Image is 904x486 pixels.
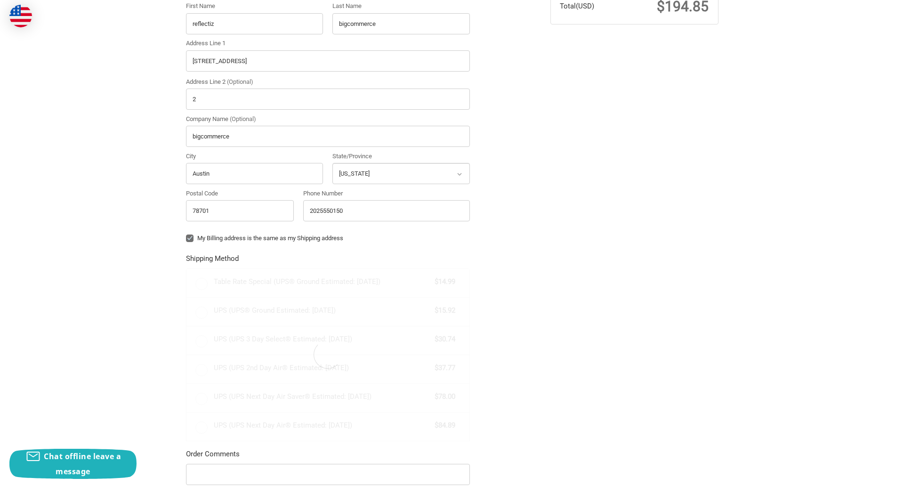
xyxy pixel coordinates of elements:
[227,78,253,85] small: (Optional)
[186,1,323,11] label: First Name
[186,152,323,161] label: City
[303,189,470,198] label: Phone Number
[186,114,470,124] label: Company Name
[230,115,256,122] small: (Optional)
[186,77,470,87] label: Address Line 2
[9,449,137,479] button: Chat offline leave a message
[9,5,32,27] img: duty and tax information for United States
[186,39,470,48] label: Address Line 1
[332,152,470,161] label: State/Province
[186,253,239,268] legend: Shipping Method
[332,1,470,11] label: Last Name
[560,2,594,10] span: Total (USD)
[186,189,294,198] label: Postal Code
[186,235,470,242] label: My Billing address is the same as my Shipping address
[186,449,240,464] legend: Order Comments
[44,451,121,477] span: Chat offline leave a message
[79,4,108,13] span: Checkout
